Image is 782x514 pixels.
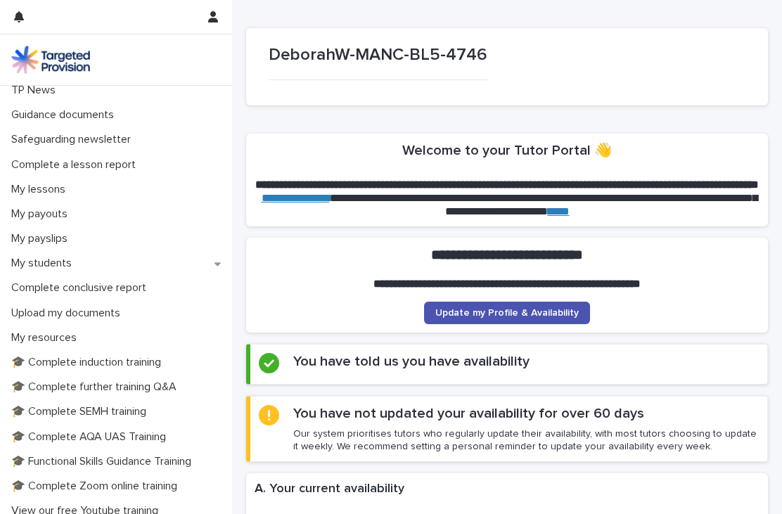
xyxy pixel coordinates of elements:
[6,257,83,270] p: My students
[6,158,147,172] p: Complete a lesson report
[6,331,88,345] p: My resources
[6,307,132,320] p: Upload my documents
[6,430,177,444] p: 🎓 Complete AQA UAS Training
[6,480,188,493] p: 🎓 Complete Zoom online training
[293,405,644,422] h2: You have not updated your availability for over 60 days
[6,356,172,369] p: 🎓 Complete induction training
[255,482,404,497] h2: A. Your current availability
[6,183,77,196] p: My lessons
[6,84,67,97] p: TP News
[293,353,530,370] h2: You have told us you have availability
[269,45,487,65] p: DeborahW-MANC-BL5-4746
[6,108,125,122] p: Guidance documents
[6,455,203,468] p: 🎓 Functional Skills Guidance Training
[435,308,579,318] span: Update my Profile & Availability
[402,142,612,159] h2: Welcome to your Tutor Portal 👋
[11,46,90,74] img: M5nRWzHhSzIhMunXDL62
[6,207,79,221] p: My payouts
[6,133,142,146] p: Safeguarding newsletter
[6,405,158,418] p: 🎓 Complete SEMH training
[6,232,79,245] p: My payslips
[293,428,759,453] p: Our system prioritises tutors who regularly update their availability, with most tutors choosing ...
[6,380,188,394] p: 🎓 Complete further training Q&A
[424,302,590,324] a: Update my Profile & Availability
[6,281,158,295] p: Complete conclusive report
